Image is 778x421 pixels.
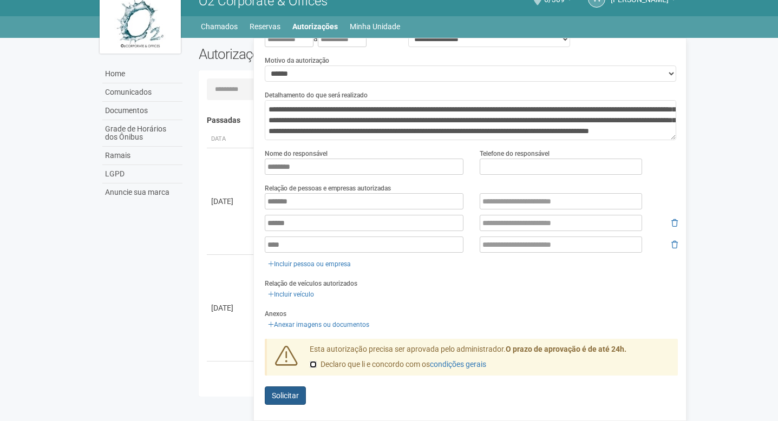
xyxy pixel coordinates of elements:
input: Declaro que li e concordo com oscondições gerais [310,361,317,368]
i: Remover [671,241,678,248]
div: Esta autorização precisa ser aprovada pelo administrador. [302,344,678,376]
label: Motivo da autorização [265,56,329,65]
label: Anexos [265,309,286,319]
label: Detalhamento do que será realizado [265,90,368,100]
a: Chamados [201,19,238,34]
a: Minha Unidade [350,19,400,34]
div: [DATE] [211,302,251,313]
a: Anuncie sua marca [102,183,182,201]
strong: O prazo de aprovação é de até 24h. [506,345,626,353]
a: condições gerais [430,360,486,369]
a: Anexar imagens ou documentos [265,319,372,331]
a: Grade de Horários dos Ônibus [102,120,182,147]
label: Relação de pessoas e empresas autorizadas [265,183,391,193]
span: Solicitar [272,391,299,400]
h4: Passadas [207,116,671,124]
button: Solicitar [265,386,306,405]
th: Data [207,130,256,148]
label: Declaro que li e concordo com os [310,359,486,370]
a: LGPD [102,165,182,183]
a: Comunicados [102,83,182,102]
div: [DATE] [211,196,251,207]
a: Reservas [250,19,280,34]
a: Ramais [102,147,182,165]
label: Telefone do responsável [480,149,550,159]
h2: Autorizações [199,46,430,62]
a: Autorizações [292,19,338,34]
a: Home [102,65,182,83]
a: Documentos [102,102,182,120]
i: Remover [671,219,678,227]
a: Incluir veículo [265,288,317,300]
label: Nome do responsável [265,149,328,159]
a: Incluir pessoa ou empresa [265,258,354,270]
div: a [265,31,391,47]
label: Relação de veículos autorizados [265,279,357,288]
